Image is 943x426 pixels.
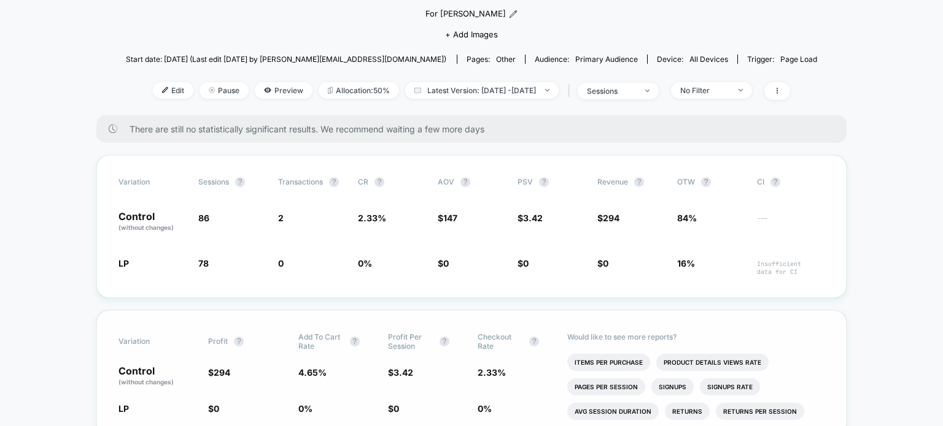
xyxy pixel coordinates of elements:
[689,55,728,64] span: all devices
[478,403,492,414] span: 0 %
[298,332,344,351] span: Add To Cart Rate
[518,177,533,186] span: PSV
[118,224,174,231] span: (without changes)
[118,366,196,387] p: Control
[208,337,228,346] span: Profit
[208,367,230,378] span: $
[278,258,284,268] span: 0
[565,82,578,100] span: |
[597,177,628,186] span: Revenue
[645,89,650,92] img: end
[118,403,129,414] span: LP
[665,403,710,420] li: Returns
[328,87,333,94] img: rebalance
[757,215,825,232] span: ---
[539,177,549,187] button: ?
[425,8,506,20] span: For [PERSON_NAME]
[567,403,659,420] li: Avg Session Duration
[460,177,470,187] button: ?
[651,378,694,395] li: Signups
[438,213,457,223] span: $
[575,55,638,64] span: Primary Audience
[603,258,608,268] span: 0
[567,332,825,341] p: Would like to see more reports?
[770,177,780,187] button: ?
[394,367,413,378] span: 3.42
[374,177,384,187] button: ?
[235,177,245,187] button: ?
[298,403,312,414] span: 0 %
[677,177,745,187] span: OTW
[118,378,174,386] span: (without changes)
[443,213,457,223] span: 147
[394,403,399,414] span: 0
[358,213,386,223] span: 2.33 %
[319,82,399,99] span: Allocation: 50%
[118,332,186,351] span: Variation
[278,177,323,186] span: Transactions
[757,177,825,187] span: CI
[597,213,619,223] span: $
[757,260,825,276] span: Insufficient data for CI
[130,124,822,134] span: There are still no statistically significant results. We recommend waiting a few more days
[358,177,368,186] span: CR
[518,258,529,268] span: $
[388,403,399,414] span: $
[278,213,284,223] span: 2
[118,258,129,268] span: LP
[198,213,209,223] span: 86
[298,367,327,378] span: 4.65 %
[388,367,413,378] span: $
[680,86,729,95] div: No Filter
[545,89,549,91] img: end
[414,87,421,93] img: calendar
[597,258,608,268] span: $
[214,367,230,378] span: 294
[529,337,539,346] button: ?
[438,258,449,268] span: $
[118,211,186,232] p: Control
[716,403,804,420] li: Returns Per Session
[200,82,249,99] span: Pause
[388,332,433,351] span: Profit Per Session
[747,55,817,64] div: Trigger:
[535,55,638,64] div: Audience:
[523,213,543,223] span: 3.42
[634,177,644,187] button: ?
[209,87,215,93] img: end
[118,177,186,187] span: Variation
[677,258,695,268] span: 16%
[700,378,760,395] li: Signups Rate
[567,354,650,371] li: Items Per Purchase
[467,55,516,64] div: Pages:
[478,367,506,378] span: 2.33 %
[358,258,372,268] span: 0 %
[126,55,446,64] span: Start date: [DATE] (Last edit [DATE] by [PERSON_NAME][EMAIL_ADDRESS][DOMAIN_NAME])
[198,177,229,186] span: Sessions
[523,258,529,268] span: 0
[445,29,498,39] span: + Add Images
[478,332,523,351] span: Checkout Rate
[701,177,711,187] button: ?
[162,87,168,93] img: edit
[405,82,559,99] span: Latest Version: [DATE] - [DATE]
[656,354,769,371] li: Product Details Views Rate
[518,213,543,223] span: $
[603,213,619,223] span: 294
[198,258,209,268] span: 78
[739,89,743,91] img: end
[567,378,645,395] li: Pages Per Session
[329,177,339,187] button: ?
[438,177,454,186] span: AOV
[647,55,737,64] span: Device:
[677,213,697,223] span: 84%
[350,337,360,346] button: ?
[255,82,312,99] span: Preview
[496,55,516,64] span: other
[443,258,449,268] span: 0
[153,82,193,99] span: Edit
[440,337,449,346] button: ?
[208,403,219,414] span: $
[587,86,636,96] div: sessions
[780,55,817,64] span: Page Load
